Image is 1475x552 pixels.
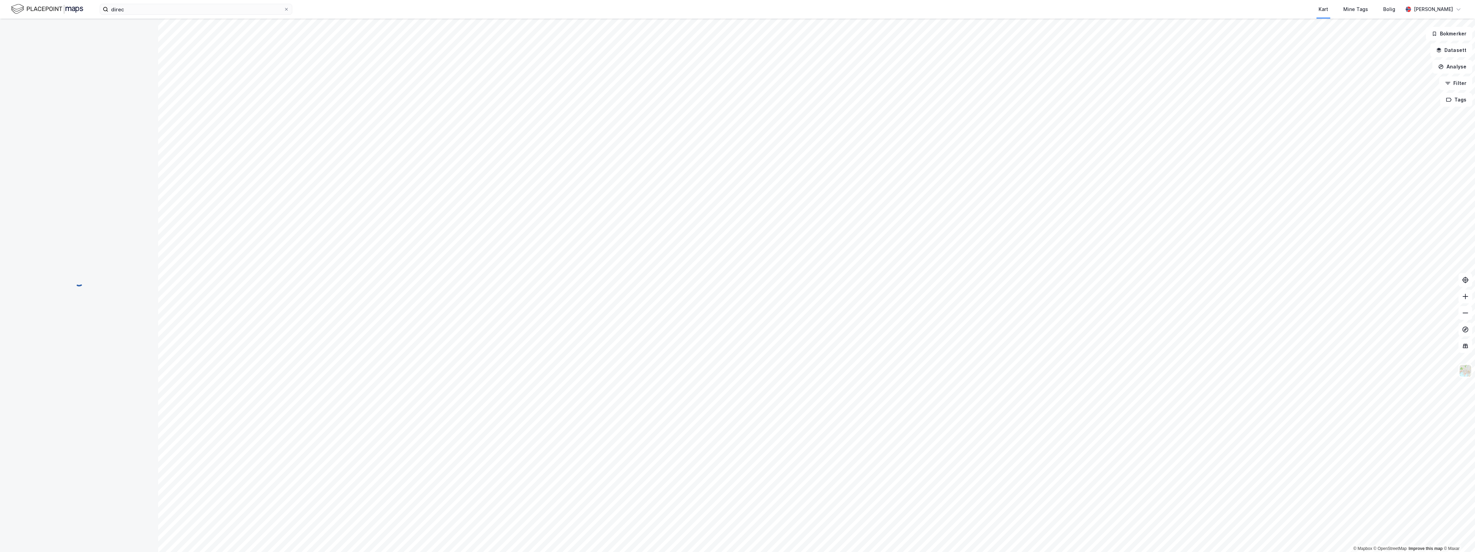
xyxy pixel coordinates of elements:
[1319,5,1328,13] div: Kart
[1383,5,1395,13] div: Bolig
[1353,546,1372,551] a: Mapbox
[1426,27,1472,41] button: Bokmerker
[1439,76,1472,90] button: Filter
[1459,364,1472,377] img: Z
[11,3,83,15] img: logo.f888ab2527a4732fd821a326f86c7f29.svg
[1430,43,1472,57] button: Datasett
[1343,5,1368,13] div: Mine Tags
[1414,5,1453,13] div: [PERSON_NAME]
[1441,519,1475,552] iframe: Chat Widget
[1440,93,1472,107] button: Tags
[1374,546,1407,551] a: OpenStreetMap
[1432,60,1472,74] button: Analyse
[108,4,284,14] input: Søk på adresse, matrikkel, gårdeiere, leietakere eller personer
[1409,546,1443,551] a: Improve this map
[74,276,85,287] img: spinner.a6d8c91a73a9ac5275cf975e30b51cfb.svg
